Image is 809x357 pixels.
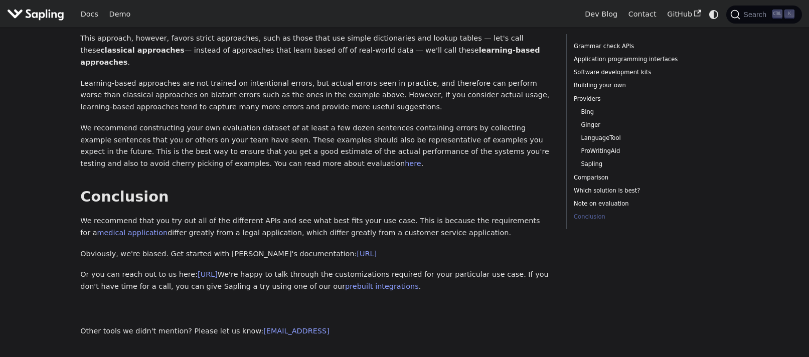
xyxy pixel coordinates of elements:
[581,133,706,143] a: LanguageTool
[574,186,710,196] a: Which solution is best?
[574,42,710,51] a: Grammar check APIs
[740,11,772,19] span: Search
[623,7,662,22] a: Contact
[581,146,706,156] a: ProWritingAid
[198,270,218,278] a: [URL]
[574,199,710,209] a: Note on evaluation
[7,7,64,22] img: Sapling.ai
[581,159,706,169] a: Sapling
[784,10,794,19] kbd: K
[581,107,706,117] a: Bing
[263,327,329,335] a: [EMAIL_ADDRESS]
[405,159,421,167] a: here
[581,120,706,130] a: Ginger
[80,188,552,206] h2: Conclusion
[80,269,552,293] p: Or you can reach out to us here: We're happy to talk through the customizations required for your...
[80,122,552,170] p: We recommend constructing your own evaluation dataset of at least a few dozen sentences containin...
[345,282,419,290] a: prebuilt integrations
[707,7,721,22] button: Switch between dark and light mode (currently system mode)
[80,78,552,113] p: Learning-based approaches are not trained on intentional errors, but actual errors seen in practi...
[574,68,710,77] a: Software development kits
[80,215,552,239] p: We recommend that you try out all of the different APIs and see what best fits your use case. Thi...
[80,33,552,68] p: This approach, however, favors strict approaches, such as those that use simple dictionaries and ...
[80,248,552,260] p: Obviously, we're biased. Get started with [PERSON_NAME]'s documentation:
[357,250,377,258] a: [URL]
[574,212,710,222] a: Conclusion
[574,81,710,90] a: Building your own
[574,94,710,104] a: Providers
[7,7,68,22] a: Sapling.ai
[579,7,622,22] a: Dev Blog
[80,46,540,66] strong: learning-based approaches
[726,6,801,24] button: Search (Ctrl+K)
[662,7,706,22] a: GitHub
[80,325,552,337] p: Other tools we didn't mention? Please let us know:
[574,55,710,64] a: Application programming interfaces
[97,229,168,237] a: medical application
[75,7,104,22] a: Docs
[574,173,710,183] a: Comparison
[100,46,185,54] strong: classical approaches
[104,7,136,22] a: Demo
